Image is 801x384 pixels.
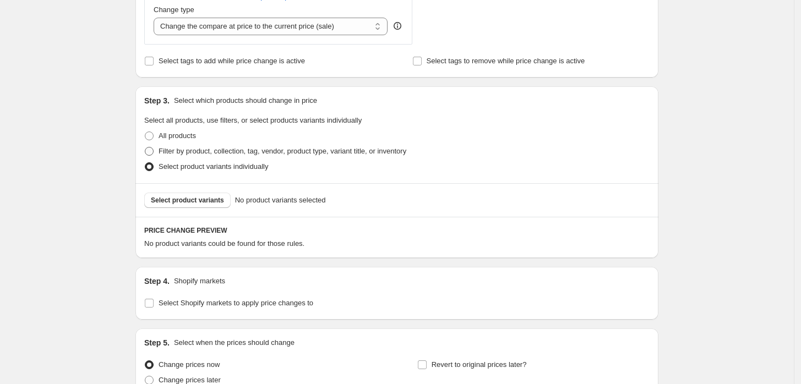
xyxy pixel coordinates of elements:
[392,20,403,31] div: help
[159,131,196,140] span: All products
[159,360,220,369] span: Change prices now
[174,95,317,106] p: Select which products should change in price
[154,6,194,14] span: Change type
[159,376,221,384] span: Change prices later
[235,195,326,206] span: No product variants selected
[144,276,170,287] h2: Step 4.
[174,337,295,348] p: Select when the prices should change
[144,95,170,106] h2: Step 3.
[151,196,224,205] span: Select product variants
[159,162,268,171] span: Select product variants individually
[432,360,527,369] span: Revert to original prices later?
[144,337,170,348] h2: Step 5.
[144,226,650,235] h6: PRICE CHANGE PREVIEW
[144,116,362,124] span: Select all products, use filters, or select products variants individually
[159,299,313,307] span: Select Shopify markets to apply price changes to
[144,239,304,248] span: No product variants could be found for those rules.
[174,276,225,287] p: Shopify markets
[427,57,585,65] span: Select tags to remove while price change is active
[159,57,305,65] span: Select tags to add while price change is active
[144,193,231,208] button: Select product variants
[159,147,406,155] span: Filter by product, collection, tag, vendor, product type, variant title, or inventory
